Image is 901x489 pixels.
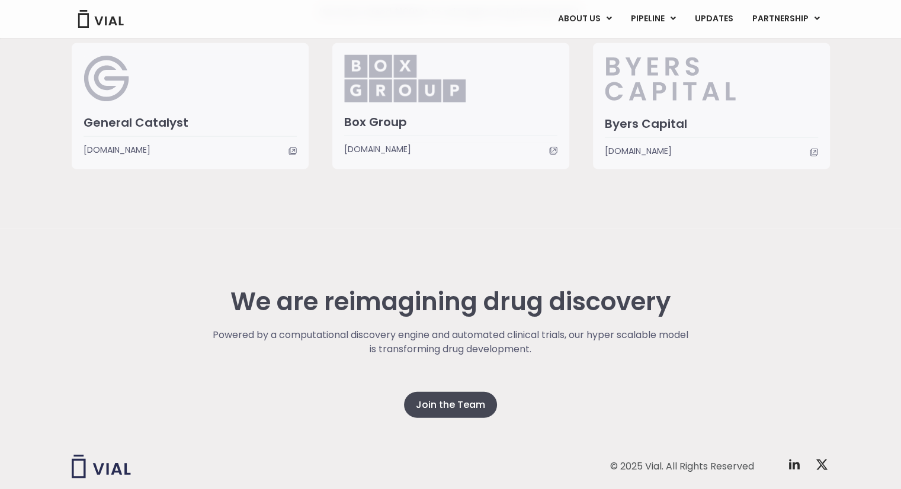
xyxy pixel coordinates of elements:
[344,55,466,102] img: Box_Group.png
[605,116,818,131] h3: Byers Capital
[548,9,620,29] a: ABOUT USMenu Toggle
[84,115,297,130] h3: General Catalyst
[605,144,818,157] a: [DOMAIN_NAME]
[84,55,130,102] img: General Catalyst Logo
[344,143,557,156] a: [DOMAIN_NAME]
[77,10,124,28] img: Vial Logo
[621,9,684,29] a: PIPELINEMenu Toggle
[84,143,150,156] span: [DOMAIN_NAME]
[416,398,485,412] span: Join the Team
[685,9,742,29] a: UPDATES
[610,460,754,473] div: © 2025 Vial. All Rights Reserved
[211,288,690,316] h2: We are reimagining drug discovery
[211,328,690,356] p: Powered by a computational discovery engine and automated clinical trials, our hyper scalable mod...
[84,143,297,156] a: [DOMAIN_NAME]
[404,392,497,418] a: Join the Team
[344,114,557,130] h3: Box Group
[605,144,672,157] span: [DOMAIN_NAME]
[72,455,131,478] img: Vial logo wih "Vial" spelled out
[344,143,411,156] span: [DOMAIN_NAME]
[742,9,829,29] a: PARTNERSHIPMenu Toggle
[605,55,783,102] img: Byers_Capital.svg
